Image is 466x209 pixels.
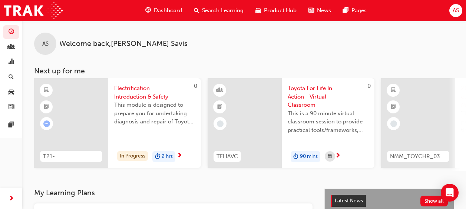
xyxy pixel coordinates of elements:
[217,102,222,112] span: booktick-icon
[194,83,197,89] span: 0
[9,74,14,81] span: search-icon
[293,152,298,162] span: duration-icon
[441,184,459,202] div: Open Intercom Messenger
[114,84,195,101] span: Electrification Introduction & Safety
[9,59,14,66] span: chart-icon
[351,6,367,15] span: Pages
[44,86,49,95] span: learningResourceType_ELEARNING-icon
[317,6,331,15] span: News
[162,152,173,161] span: 2 hrs
[43,120,50,127] span: learningRecordVerb_ATTEMPT-icon
[335,198,363,204] span: Latest News
[288,109,368,135] span: This is a 90 minute virtual classroom session to provide practical tools/frameworks, behaviours a...
[9,89,14,96] span: car-icon
[145,6,151,15] span: guage-icon
[264,6,297,15] span: Product Hub
[308,6,314,15] span: news-icon
[22,67,466,75] h3: Next up for me
[9,122,14,129] span: pages-icon
[208,78,374,168] a: 0TFLIAVCToyota For Life In Action - Virtual ClassroomThis is a 90 minute virtual classroom sessio...
[9,194,14,203] span: next-icon
[59,40,188,48] span: Welcome back , [PERSON_NAME] Savis
[331,195,448,207] a: Latest NewsShow all
[390,120,397,127] span: learningRecordVerb_NONE-icon
[328,152,332,161] span: calendar-icon
[337,3,373,18] a: pages-iconPages
[217,120,224,127] span: learningRecordVerb_NONE-icon
[177,153,182,159] span: next-icon
[449,4,462,17] button: AS
[343,6,348,15] span: pages-icon
[42,40,49,48] span: AS
[255,6,261,15] span: car-icon
[44,102,49,112] span: booktick-icon
[34,78,201,168] a: 0T21-FOD_HVIS_PREREQElectrification Introduction & SafetyThis module is designed to prepare you f...
[217,86,222,95] span: learningResourceType_INSTRUCTOR_LED-icon
[391,86,396,95] span: learningResourceType_ELEARNING-icon
[367,83,371,89] span: 0
[300,152,318,161] span: 90 mins
[288,84,368,109] span: Toyota For Life In Action - Virtual Classroom
[335,153,341,159] span: next-icon
[194,6,199,15] span: search-icon
[249,3,303,18] a: car-iconProduct Hub
[114,101,195,126] span: This module is designed to prepare you for undertaking diagnosis and repair of Toyota & Lexus Ele...
[453,6,459,15] span: AS
[139,3,188,18] a: guage-iconDashboard
[391,102,396,112] span: booktick-icon
[303,3,337,18] a: news-iconNews
[9,29,14,36] span: guage-icon
[34,189,313,197] h3: My Learning Plans
[155,152,160,162] span: duration-icon
[202,6,244,15] span: Search Learning
[154,6,182,15] span: Dashboard
[9,44,14,51] span: people-icon
[217,152,238,161] span: TFLIAVC
[117,151,148,161] div: In Progress
[9,104,14,111] span: news-icon
[420,196,448,206] button: Show all
[390,152,446,161] span: NMM_TOYCHR_032024_MODULE_1
[43,152,99,161] span: T21-FOD_HVIS_PREREQ
[4,2,63,19] img: Trak
[188,3,249,18] a: search-iconSearch Learning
